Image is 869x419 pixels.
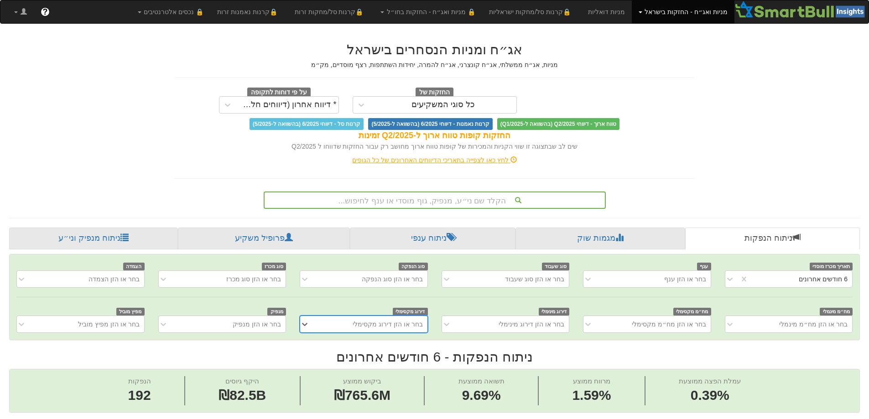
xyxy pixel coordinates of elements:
a: פרופיל משקיע [178,228,349,249]
span: תשואה ממוצעת [458,377,505,385]
div: * דיווח אחרון (דיווחים חלקיים) [238,100,337,109]
span: דירוג מינימלי [539,308,570,316]
img: Smartbull [734,0,869,19]
div: החזקות קופות טווח ארוך ל-Q2/2025 זמינות [175,130,695,142]
a: 🔒קרנות נאמנות זרות [210,0,288,23]
div: בחר או הזן מפיץ מוביל [78,320,140,329]
span: 1.59% [572,386,611,405]
a: ? [34,0,57,23]
a: ניתוח ענפי [350,228,515,249]
span: 9.69% [458,386,505,405]
span: 192 [128,386,151,405]
div: לחץ כאן לצפייה בתאריכי הדיווחים האחרונים של כל הגופים [168,155,702,165]
span: 0.39% [679,386,741,405]
span: החזקות של [416,88,454,98]
h2: אג״ח ומניות הנסחרים בישראל [175,42,695,57]
span: ביקוש ממוצע [343,377,381,385]
div: בחר או הזן דירוג מינימלי [499,320,564,329]
span: מרווח ממוצע [573,377,610,385]
span: קרנות נאמנות - דיווחי 6/2025 (בהשוואה ל-5/2025) [368,118,492,130]
span: מח״מ מינמלי [820,308,853,316]
div: בחר או הזן מח״מ מינמלי [779,320,848,329]
span: ענף [697,263,711,270]
div: בחר או הזן מח״מ מקסימלי [632,320,706,329]
a: מניות דואליות [581,0,632,23]
a: מגמות שוק [515,228,685,249]
span: סוג מכרז [262,263,286,270]
a: ניתוח מנפיק וני״ע [9,228,178,249]
h2: ניתוח הנפקות - 6 חודשים אחרונים [9,349,860,364]
a: 🔒 מניות ואג״ח - החזקות בחו״ל [374,0,482,23]
span: ₪82.5B [219,388,266,403]
span: מנפיק [267,308,286,316]
span: טווח ארוך - דיווחי Q2/2025 (בהשוואה ל-Q1/2025) [497,118,619,130]
span: דירוג מקסימלי [393,308,428,316]
a: ניתוח הנפקות [685,228,860,249]
div: בחר או הזן דירוג מקסימלי [353,320,423,329]
span: היקף גיוסים [225,377,259,385]
div: בחר או הזן ענף [664,274,706,284]
span: עמלת הפצה ממוצעת [679,377,741,385]
div: בחר או הזן הצמדה [88,274,140,284]
span: סוג שעבוד [542,263,570,270]
div: בחר או הזן מנפיק [233,320,281,329]
span: מפיץ מוביל [116,308,145,316]
span: סוג הנפקה [399,263,428,270]
div: שים לב שבתצוגה זו שווי הקניות והמכירות של קופות טווח ארוך מחושב רק עבור החזקות שדווחו ל Q2/2025 [175,142,695,151]
div: בחר או הזן סוג הנפקה [362,274,423,284]
div: הקלד שם ני״ע, מנפיק, גוף מוסדי או ענף לחיפוש... [265,192,605,208]
div: כל סוגי המשקיעים [411,100,475,109]
a: 🔒קרנות סל/מחקות ישראליות [482,0,581,23]
div: 6 חודשים אחרונים [799,274,848,284]
span: תאריך מכרז מוסדי [810,263,853,270]
a: מניות ואג״ח - החזקות בישראל [632,0,734,23]
span: ? [42,7,47,16]
span: קרנות סל - דיווחי 6/2025 (בהשוואה ל-5/2025) [250,118,364,130]
h5: מניות, אג״ח ממשלתי, אג״ח קונצרני, אג״ח להמרה, יחידות השתתפות, רצף מוסדיים, מק״מ [175,62,695,68]
span: ₪765.6M [334,388,390,403]
span: הצמדה [123,263,145,270]
div: בחר או הזן סוג שעבוד [505,274,564,284]
span: הנפקות [128,377,151,385]
span: מח״מ מקסימלי [673,308,711,316]
div: בחר או הזן סוג מכרז [226,274,281,284]
a: 🔒 נכסים אלטרנטיבים [131,0,211,23]
span: על פי דוחות לתקופה [247,88,311,98]
a: 🔒קרנות סל/מחקות זרות [288,0,374,23]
